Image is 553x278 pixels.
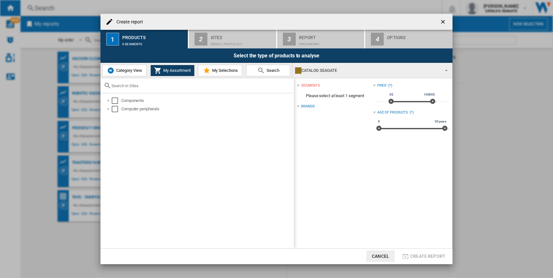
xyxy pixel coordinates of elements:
div: Price [377,83,387,88]
button: Cancel [366,250,395,262]
div: 3 [283,33,296,46]
div: Options [387,32,450,39]
span: Search [265,68,279,73]
div: Price Matrix [299,39,362,46]
button: Create report [400,250,447,262]
button: Category View [102,65,147,76]
div: Select the type of products to analyse [100,48,453,63]
span: Create report [410,254,445,259]
div: Age of products [377,110,408,115]
span: 30 years [434,119,447,124]
md-checkbox: Select [112,106,121,112]
div: Brands [301,104,315,109]
h4: Create report [113,19,143,25]
button: My Selections [198,65,242,76]
div: Sites [211,32,274,39]
input: Search in Sites [111,83,291,88]
div: Products [122,32,185,39]
span: 0$ [389,92,394,97]
ng-md-icon: getI18NText('BUTTONS.CLOSE_DIALOG') [440,19,447,26]
md-checkbox: Select [112,97,121,104]
span: 10000$ [423,92,436,97]
div: 4 [371,33,384,46]
span: Category View [115,68,142,73]
button: 4 Options [365,30,453,48]
div: Default profile (47) [211,39,274,46]
div: 0 segments [122,39,185,46]
span: 0 [377,119,381,124]
div: 1 [106,33,119,46]
span: Please select at least 1 segment [297,90,373,102]
img: wiser-icon-blue.png [107,67,115,74]
button: 3 Report Price Matrix [277,30,365,48]
button: 2 Sites Default profile (47) [189,30,277,48]
div: CATALOG SEAGATE [295,66,439,75]
button: Search [246,65,290,76]
span: My Assortment [162,68,191,73]
div: 2 [195,33,207,46]
div: Report [299,32,362,39]
div: segments [301,83,320,88]
span: My Selections [211,68,238,73]
div: Computer peripherals [121,106,293,112]
button: 1 Products 0 segments [100,30,188,48]
div: Components [121,97,293,104]
button: My Assortment [150,65,195,76]
button: getI18NText('BUTTONS.CLOSE_DIALOG') [437,15,450,28]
